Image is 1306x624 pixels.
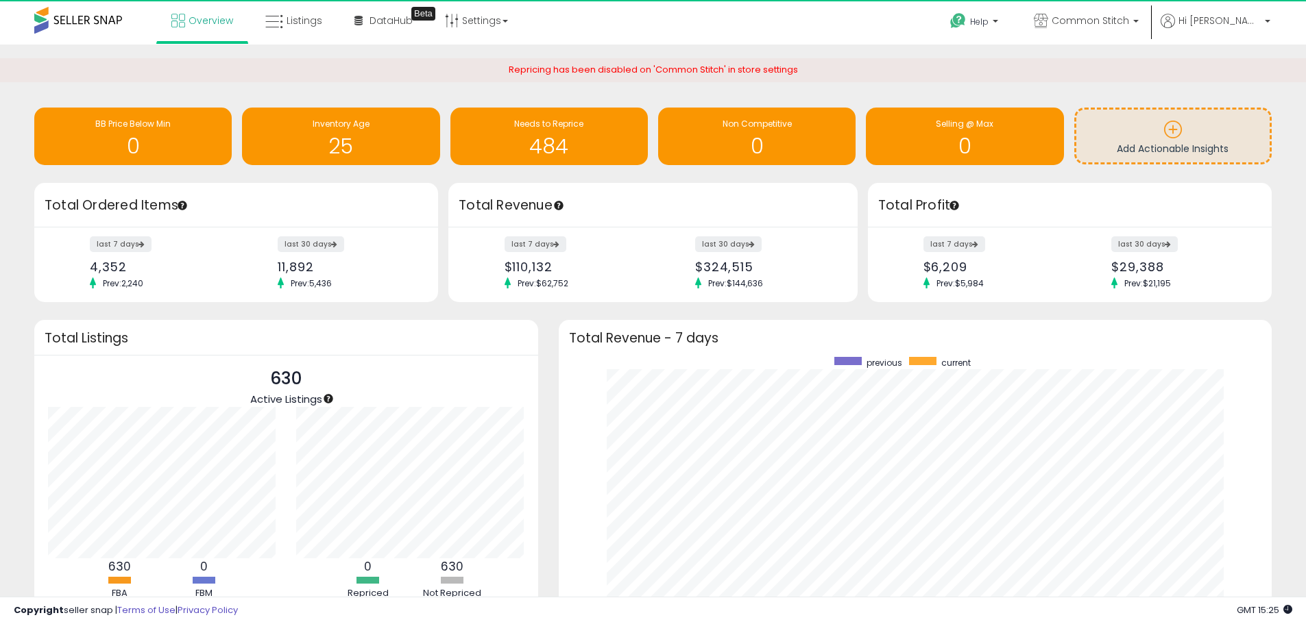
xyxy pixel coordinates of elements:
h1: 0 [41,135,225,158]
span: Help [970,16,989,27]
div: $110,132 [505,260,643,274]
label: last 30 days [278,236,344,252]
span: previous [867,357,902,369]
label: last 30 days [1111,236,1178,252]
a: Help [939,2,1012,45]
a: Add Actionable Insights [1076,110,1270,162]
a: Selling @ Max 0 [866,108,1063,165]
div: Repriced [327,587,409,600]
span: Non Competitive [723,118,792,129]
span: Prev: $62,752 [511,277,575,289]
div: Tooltip anchor [411,7,435,21]
span: Prev: $5,984 [930,277,991,289]
div: FBA [79,587,161,600]
span: BB Price Below Min [95,118,171,129]
b: 630 [441,558,463,575]
span: Prev: 2,240 [96,277,150,289]
h3: Total Profit [878,196,1261,215]
span: 2025-10-9 15:25 GMT [1237,603,1292,616]
span: Needs to Reprice [514,118,583,129]
a: Non Competitive 0 [658,108,856,165]
div: Tooltip anchor [948,199,960,212]
a: Inventory Age 25 [242,108,439,165]
h3: Total Revenue - 7 days [569,333,1261,343]
div: 4,352 [90,260,226,274]
a: Privacy Policy [178,603,238,616]
label: last 7 days [923,236,985,252]
span: Inventory Age [313,118,370,129]
div: Tooltip anchor [553,199,565,212]
span: Prev: $144,636 [701,277,770,289]
label: last 30 days [695,236,762,252]
a: Needs to Reprice 484 [450,108,648,165]
p: 630 [250,366,322,392]
span: current [941,357,971,369]
div: Not Repriced [411,587,494,600]
label: last 7 days [90,236,152,252]
span: Selling @ Max [936,118,993,129]
h1: 0 [873,135,1056,158]
div: FBM [163,587,245,600]
a: Hi [PERSON_NAME] [1161,14,1270,45]
i: Get Help [950,12,967,29]
span: Hi [PERSON_NAME] [1178,14,1261,27]
div: $29,388 [1111,260,1248,274]
span: Prev: $21,195 [1117,277,1178,289]
span: Overview [189,14,233,27]
div: $6,209 [923,260,1060,274]
span: Prev: 5,436 [284,277,339,289]
h1: 0 [665,135,849,158]
span: Repricing has been disabled on 'Common Stitch' in store settings [509,63,798,76]
div: seller snap | | [14,604,238,617]
span: DataHub [370,14,413,27]
a: Terms of Use [117,603,176,616]
span: Listings [287,14,322,27]
h3: Total Ordered Items [45,196,428,215]
span: Active Listings [250,392,322,406]
a: BB Price Below Min 0 [34,108,232,165]
span: Common Stitch [1052,14,1129,27]
span: Add Actionable Insights [1117,142,1229,155]
strong: Copyright [14,603,64,616]
b: 0 [200,558,208,575]
div: 11,892 [278,260,414,274]
h1: 484 [457,135,641,158]
b: 630 [108,558,131,575]
div: $324,515 [695,260,834,274]
h3: Total Listings [45,333,528,343]
label: last 7 days [505,236,566,252]
b: 0 [364,558,372,575]
h1: 25 [249,135,433,158]
h3: Total Revenue [459,196,847,215]
div: Tooltip anchor [322,392,335,405]
div: Tooltip anchor [176,199,189,212]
